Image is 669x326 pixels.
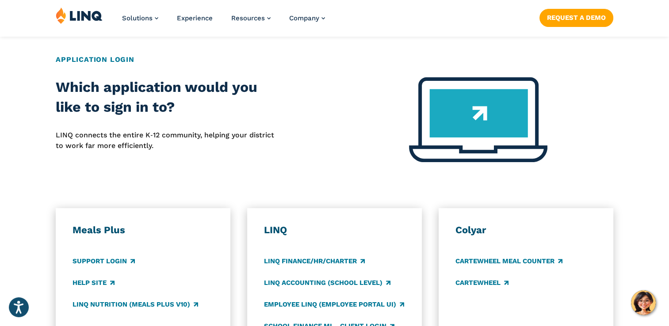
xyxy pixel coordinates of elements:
a: Resources [231,14,271,22]
a: Employee LINQ (Employee Portal UI) [264,299,404,309]
span: Resources [231,14,265,22]
a: Help Site [73,278,115,288]
a: CARTEWHEEL [455,278,508,288]
nav: Primary Navigation [122,7,325,36]
a: LINQ Accounting (school level) [264,278,390,288]
span: Solutions [122,14,153,22]
h3: Meals Plus [73,224,214,236]
h3: Colyar [455,224,596,236]
a: Request a Demo [539,9,613,27]
h2: Application Login [56,54,613,65]
p: LINQ connects the entire K‑12 community, helping your district to work far more efficiently. [56,130,278,152]
a: LINQ Nutrition (Meals Plus v10) [73,299,198,309]
a: CARTEWHEEL Meal Counter [455,256,562,266]
a: Support Login [73,256,135,266]
a: Experience [177,14,213,22]
button: Hello, have a question? Let’s chat. [631,290,656,315]
a: Solutions [122,14,158,22]
a: LINQ Finance/HR/Charter [264,256,365,266]
img: LINQ | K‑12 Software [56,7,103,24]
h2: Which application would you like to sign in to? [56,77,278,118]
a: Company [289,14,325,22]
h3: LINQ [264,224,405,236]
span: Company [289,14,319,22]
nav: Button Navigation [539,7,613,27]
